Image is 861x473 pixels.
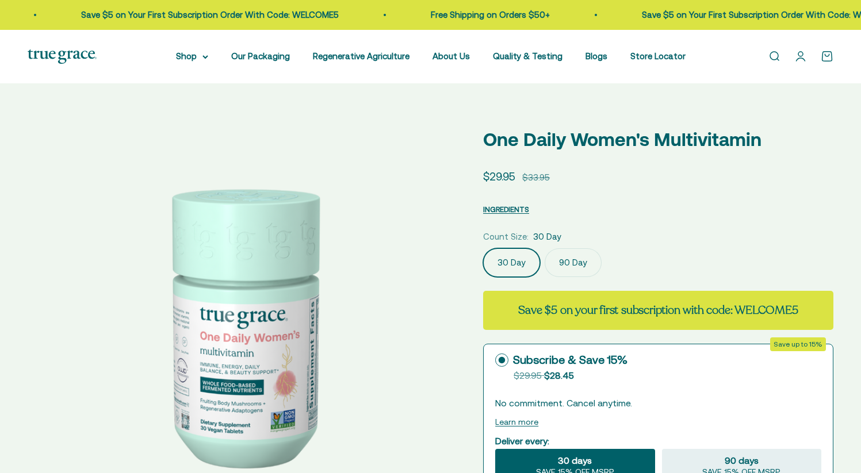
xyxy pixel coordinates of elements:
a: Free Shipping on Orders $50+ [430,10,549,20]
a: Our Packaging [231,51,290,61]
button: INGREDIENTS [483,202,529,216]
a: Store Locator [630,51,686,61]
compare-at-price: $33.95 [522,171,550,184]
p: One Daily Women's Multivitamin [483,125,833,154]
span: 30 Day [533,230,561,244]
strong: Save $5 on your first subscription with code: WELCOME5 [518,302,798,318]
span: INGREDIENTS [483,205,529,214]
p: Save $5 on Your First Subscription Order With Code: WELCOME5 [80,8,338,22]
a: Blogs [586,51,607,61]
a: About Us [433,51,470,61]
legend: Count Size: [483,230,529,244]
a: Regenerative Agriculture [313,51,410,61]
summary: Shop [176,49,208,63]
a: Quality & Testing [493,51,562,61]
sale-price: $29.95 [483,168,515,185]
